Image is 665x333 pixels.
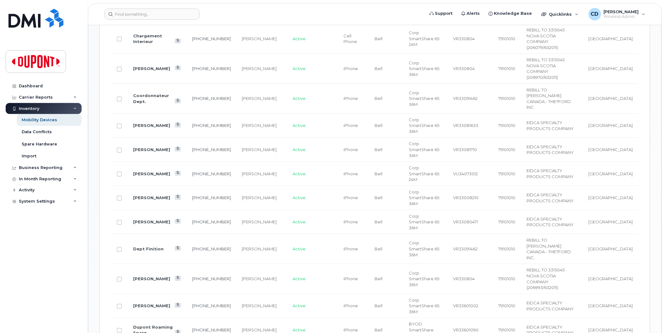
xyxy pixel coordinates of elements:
[344,171,358,176] span: iPhone
[133,303,170,308] a: [PERSON_NAME]
[537,8,583,20] div: Quicklinks
[591,10,599,18] span: CD
[453,219,478,224] span: VR33080471
[175,147,181,151] a: View Last Bill
[375,96,383,101] span: Bell
[192,66,231,71] a: [PHONE_NUMBER]
[133,219,170,224] a: [PERSON_NAME]
[409,298,440,314] span: Corp SmartShare 65 36M
[175,66,181,70] a: View Last Bill
[589,246,633,251] span: [GEOGRAPHIC_DATA]
[242,327,282,333] div: [PERSON_NAME]
[293,123,306,128] span: Active
[527,267,565,290] span: REBILL TO 3313045 NOVA SCOTIA COMPANY (206993/632011)
[133,93,169,104] a: Coordonnateur Dept.
[242,123,282,128] div: [PERSON_NAME]
[192,303,231,308] a: [PHONE_NUMBER]
[375,303,383,308] span: Bell
[375,36,383,41] span: Bell
[192,96,231,101] a: [PHONE_NUMBER]
[409,165,440,182] span: Corp SmartShare 65 24M
[453,66,475,71] span: VR330804
[375,195,383,200] span: Bell
[175,99,181,103] a: View Last Bill
[527,87,571,110] span: REBILL TO [PERSON_NAME] CANADA - THETFORD INC.
[133,33,162,44] a: Chargement Interieur
[293,276,306,281] span: Active
[344,123,358,128] span: iPhone
[242,195,282,201] div: [PERSON_NAME]
[527,120,574,131] span: EIDCA SPECIALTY PRODUCTS COMPANY
[192,195,231,200] a: [PHONE_NUMBER]
[409,30,440,47] span: Corp SmartShare 65 24M
[175,246,181,251] a: View Last Bill
[499,147,516,152] span: 79101010
[375,66,383,71] span: Bell
[133,246,164,251] a: Dept Finition
[409,189,440,206] span: Corp SmartShare 65 36M
[499,276,516,281] span: 79101010
[242,219,282,225] div: [PERSON_NAME]
[499,171,516,176] span: 79101010
[494,10,532,17] span: Knowledge Base
[409,141,440,158] span: Corp SmartShare 65 36M
[133,171,170,176] a: [PERSON_NAME]
[293,171,306,176] span: Active
[375,219,383,224] span: Bell
[589,195,633,200] span: [GEOGRAPHIC_DATA]
[133,123,170,128] a: [PERSON_NAME]
[527,300,574,311] span: EIDCA SPECIALTY PRODUCTS COMPANY
[344,66,358,71] span: iPhone
[409,90,440,107] span: Corp SmartShare 65 36M
[499,66,516,71] span: 79101010
[375,246,383,251] span: Bell
[192,171,231,176] a: [PHONE_NUMBER]
[589,66,633,71] span: [GEOGRAPHIC_DATA]
[589,276,633,281] span: [GEOGRAPHIC_DATA]
[293,246,306,251] span: Active
[375,276,383,281] span: Bell
[192,147,231,152] a: [PHONE_NUMBER]
[293,66,306,71] span: Active
[425,7,457,20] a: Support
[499,123,516,128] span: 79101010
[453,36,475,41] span: VR330804
[499,195,516,200] span: 79101010
[242,66,282,72] div: [PERSON_NAME]
[589,171,633,176] span: [GEOGRAPHIC_DATA]
[175,123,181,127] a: View Last Bill
[467,10,480,17] span: Alerts
[105,8,200,20] input: Find something...
[409,60,440,77] span: Corp SmartShare 65 36M
[589,219,633,224] span: [GEOGRAPHIC_DATA]
[192,219,231,224] a: [PHONE_NUMBER]
[192,36,231,41] a: [PHONE_NUMBER]
[175,276,181,281] a: View Last Bill
[457,7,484,20] a: Alerts
[499,36,516,41] span: 79101010
[133,195,170,200] a: [PERSON_NAME]
[604,14,639,19] span: Wireless Admin
[242,36,282,42] div: [PERSON_NAME]
[242,303,282,309] div: [PERSON_NAME]
[527,192,574,203] span: EIDCA SPECIALTY PRODUCTS COMPANY
[499,327,516,332] span: 79101010
[453,171,478,176] span: VU34073012
[175,219,181,224] a: View Last Bill
[499,96,516,101] span: 79101010
[453,123,478,128] span: VR33081633
[409,240,440,257] span: Corp SmartShare 65 36M
[293,147,306,152] span: Active
[527,27,565,50] span: REBILL TO 3313045 NOVA SCOTIA COMPANY (206079/632011)
[589,147,633,152] span: [GEOGRAPHIC_DATA]
[375,327,383,332] span: Bell
[549,12,572,17] span: Quicklinks
[584,8,650,20] div: Craig Duff
[133,147,170,152] a: [PERSON_NAME]
[344,327,358,332] span: iPhone
[175,39,181,43] a: View Last Bill
[453,303,478,308] span: VR33601002
[344,276,358,281] span: iPhone
[375,123,383,128] span: Bell
[453,96,478,101] span: VR33091462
